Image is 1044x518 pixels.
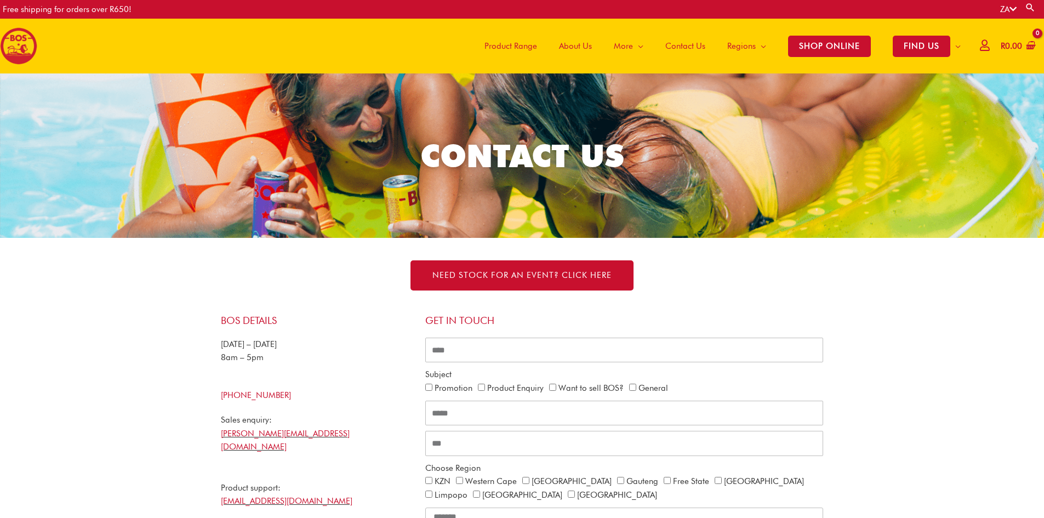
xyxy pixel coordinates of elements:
[614,30,633,62] span: More
[435,383,472,393] label: Promotion
[559,30,592,62] span: About Us
[603,19,654,73] a: More
[999,34,1036,59] a: View Shopping Cart, empty
[727,30,756,62] span: Regions
[221,429,350,452] a: [PERSON_NAME][EMAIL_ADDRESS][DOMAIN_NAME]
[724,476,804,486] label: [GEOGRAPHIC_DATA]
[432,271,612,280] span: NEED STOCK FOR AN EVENT? Click here
[410,260,634,291] a: NEED STOCK FOR AN EVENT? Click here
[777,19,882,73] a: SHOP ONLINE
[673,476,709,486] label: Free State
[1000,4,1017,14] a: ZA
[425,462,481,475] label: Choose Region
[1025,2,1036,13] a: Search button
[221,352,264,362] span: 8am – 5pm
[577,490,657,500] label: [GEOGRAPHIC_DATA]
[893,36,950,57] span: FIND US
[435,490,467,500] label: Limpopo
[216,135,828,176] h2: CONTACT US
[484,30,537,62] span: Product Range
[473,19,548,73] a: Product Range
[716,19,777,73] a: Regions
[788,36,871,57] span: SHOP ONLINE
[1001,41,1005,51] span: R
[465,476,517,486] label: Western Cape
[626,476,658,486] label: Gauteng
[1001,41,1022,51] bdi: 0.00
[425,315,824,327] h4: Get in touch
[654,19,716,73] a: Contact Us
[425,368,452,382] label: Subject
[532,476,612,486] label: [GEOGRAPHIC_DATA]
[487,383,544,393] label: Product Enquiry
[435,476,450,486] label: KZN
[221,315,414,327] h4: BOS Details
[221,496,352,506] a: [EMAIL_ADDRESS][DOMAIN_NAME]
[638,383,668,393] label: General
[221,390,291,400] a: [PHONE_NUMBER]
[558,383,624,393] label: Want to sell BOS?
[548,19,603,73] a: About Us
[482,490,562,500] label: [GEOGRAPHIC_DATA]
[665,30,705,62] span: Contact Us
[221,339,277,349] span: [DATE] – [DATE]
[465,19,972,73] nav: Site Navigation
